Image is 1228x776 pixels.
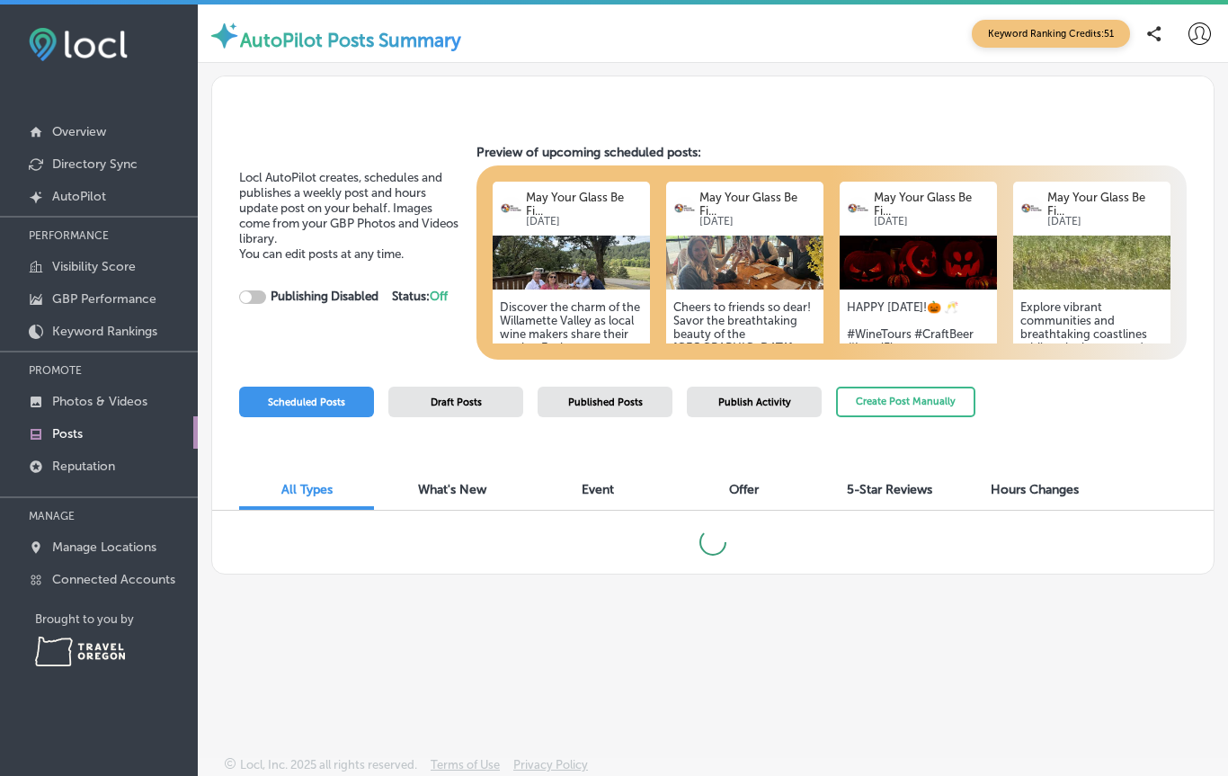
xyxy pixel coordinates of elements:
span: All Types [281,482,333,497]
h3: Preview of upcoming scheduled posts: [476,145,1188,160]
p: May Your Glass Be Fi... [699,191,815,218]
p: GBP Performance [52,291,156,307]
p: AutoPilot [52,189,106,204]
span: Published Posts [568,397,643,408]
span: Publish Activity [718,397,791,408]
img: ca08518c-5d01-4aa5-b62b-63d352b6894aIMG_1193.jpeg [493,236,650,290]
span: Scheduled Posts [268,397,345,408]
h5: Explore vibrant communities and breathtaking coastlines while enjoying curated wine, beer, and sp... [1020,300,1163,503]
p: Keyword Rankings [52,324,157,339]
label: AutoPilot Posts Summary [240,29,461,51]
img: a1725639-11d0-4081-9b65-830ce8901ecfIMG_1992.jpeg [1013,236,1170,290]
p: [DATE] [1047,218,1163,227]
strong: Status: [392,289,448,304]
img: fda3e92497d09a02dc62c9cd864e3231.png [29,28,128,61]
p: [DATE] [699,218,815,227]
img: Travel Oregon [35,637,125,666]
img: logo [673,197,696,219]
img: beac1a46-6c8e-44cc-85eb-3125c6ef87a1IMG_1444.jpg [840,236,997,290]
p: Reputation [52,459,115,474]
span: Offer [729,482,759,497]
p: Posts [52,426,83,442]
img: logo [847,197,869,219]
span: Event [582,482,614,497]
img: logo [1020,197,1043,219]
span: Hours Changes [991,482,1079,497]
p: Brought to you by [35,612,198,626]
strong: Publishing Disabled [271,289,378,304]
p: Locl, Inc. 2025 all rights reserved. [240,758,417,772]
span: Locl AutoPilot creates, schedules and publishes a weekly post and hours update post on your behal... [239,170,458,246]
span: What's New [418,482,486,497]
img: autopilot-icon [209,20,240,51]
h5: HAPPY [DATE]!🎃 🥂 #WineTours #CraftBeer #LocalFlavors #DiscoverYourRegion #TasteAndExplore #MayYou... [847,300,990,395]
p: Connected Accounts [52,572,175,587]
p: Overview [52,124,106,139]
span: You can edit posts at any time. [239,246,404,262]
span: 5-Star Reviews [847,482,932,497]
img: 60dc9f16-deb9-48b0-a26d-4ef16acbf6edIMG_0368.jpeg [666,236,823,290]
h5: Cheers to friends so dear! Savor the breathtaking beauty of the [GEOGRAPHIC_DATA] while indulging... [673,300,816,503]
p: [DATE] [874,218,990,227]
p: May Your Glass Be Fi... [874,191,990,218]
p: Photos & Videos [52,394,147,409]
img: logo [500,197,522,219]
p: May Your Glass Be Fi... [1047,191,1163,218]
p: [DATE] [526,218,642,227]
button: Create Post Manually [836,387,975,418]
span: Draft Posts [431,397,482,408]
p: Visibility Score [52,259,136,274]
h5: Discover the charm of the Willamette Valley as local wine makers share their stories. Each tour i... [500,300,643,503]
span: Keyword Ranking Credits: 51 [972,20,1130,48]
p: May Your Glass Be Fi... [526,191,642,218]
p: Directory Sync [52,156,138,172]
span: Off [430,289,448,304]
p: Manage Locations [52,540,156,555]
